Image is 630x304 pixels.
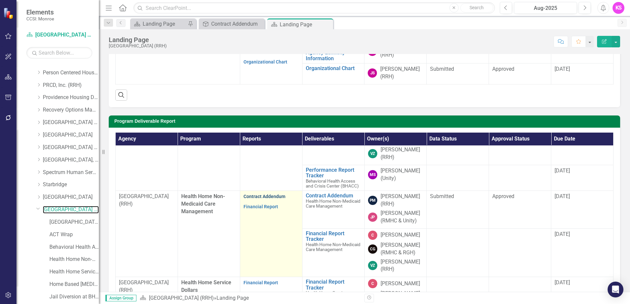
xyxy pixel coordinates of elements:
[302,165,364,191] td: Double-Click to Edit Right Click for Context Menu
[427,63,489,85] td: Double-Click to Edit
[555,231,570,237] span: [DATE]
[243,204,278,209] a: Financial Report
[149,295,214,301] a: [GEOGRAPHIC_DATA] (RRH)
[364,165,427,191] td: Double-Click to Edit
[368,213,377,222] div: JP
[551,228,614,277] td: Double-Click to Edit
[551,165,614,191] td: Double-Click to Edit
[43,169,99,176] a: Spectrum Human Services, Inc.
[43,131,99,139] a: [GEOGRAPHIC_DATA]
[381,167,423,182] div: [PERSON_NAME] (Unity)
[551,191,614,228] td: Double-Click to Edit
[306,279,361,291] a: Financial Report Tracker
[430,193,454,199] span: Submitted
[49,293,99,301] a: Jail Diversion at BHACC
[181,279,231,293] span: Health Home Service Dollars
[280,20,331,29] div: Landing Page
[427,191,489,228] td: Double-Click to Edit
[381,231,420,239] div: [PERSON_NAME]
[306,178,359,189] span: Behavioral Health Access and Crisis Center (BHACC)
[516,4,575,12] div: Aug-2025
[427,228,489,277] td: Double-Click to Edit
[143,20,186,28] div: Landing Page
[381,210,423,225] div: [PERSON_NAME] (RMHC & Unity)
[43,156,99,164] a: [GEOGRAPHIC_DATA], Inc.
[109,36,167,43] div: Landing Page
[133,2,495,14] input: Search ClearPoint...
[368,231,377,240] div: C
[49,281,99,288] a: Home Based [MEDICAL_DATA]
[555,167,570,174] span: [DATE]
[381,241,423,257] div: [PERSON_NAME] (RMHC & RGH)
[381,146,423,161] div: [PERSON_NAME] (RRH)
[302,191,364,228] td: Double-Click to Edit Right Click for Context Menu
[306,65,361,71] a: Organizational Chart
[306,193,361,199] a: Contract Addendum
[49,243,99,251] a: Behavioral Health Access and Crisis Center (BHACC)
[119,193,174,208] p: [GEOGRAPHIC_DATA] (RRH)
[43,94,99,101] a: Providence Housing Development Corporation
[608,282,623,297] div: Open Intercom Messenger
[364,191,427,228] td: Double-Click to Edit
[368,68,377,78] div: JS
[26,8,54,16] span: Elements
[26,16,54,21] small: CCSI: Monroe
[43,181,99,189] a: Starbridge
[132,20,186,28] a: Landing Page
[26,47,92,59] input: Search Below...
[368,196,377,205] div: PM
[43,106,99,114] a: Recovery Options Made Easy
[114,119,617,124] h3: Program Deliverable Report
[613,2,624,14] button: KS
[489,165,551,191] td: Double-Click to Edit
[43,206,99,214] a: [GEOGRAPHIC_DATA] (RRH)
[492,193,514,199] span: Approved
[427,165,489,191] td: Double-Click to Edit
[302,228,364,277] td: Double-Click to Edit Right Click for Context Menu
[381,280,420,288] div: [PERSON_NAME]
[381,193,423,208] div: [PERSON_NAME] (RRH)
[43,144,99,151] a: [GEOGRAPHIC_DATA] (RRH)
[306,242,360,252] span: Health Home Non-Medicaid Care Management
[43,193,99,201] a: [GEOGRAPHIC_DATA]
[306,231,361,242] a: Financial Report Tracker
[380,65,423,81] div: [PERSON_NAME] (RRH)
[243,280,278,285] a: Financial Report
[211,20,263,28] div: Contract Addendum
[200,20,263,28] a: Contract Addendum
[49,231,99,239] a: ACT Wrap
[489,228,551,277] td: Double-Click to Edit
[368,244,377,254] div: CG
[555,193,570,199] span: [DATE]
[368,170,377,179] div: MS
[240,191,302,277] td: Double-Click to Edit
[3,7,15,19] img: ClearPoint Strategy
[116,191,178,277] td: Double-Click to Edit
[216,295,249,301] div: Landing Page
[181,193,225,215] span: Health Home Non-Medicaid Care Management
[302,63,364,85] td: Double-Click to Edit Right Click for Context Menu
[243,59,287,64] a: Organizational Chart
[555,279,570,286] span: [DATE]
[489,191,551,228] td: Double-Click to Edit
[381,258,423,273] div: [PERSON_NAME] (RRH)
[368,279,377,288] div: C
[119,279,174,294] p: [GEOGRAPHIC_DATA] (RRH)
[140,294,359,302] div: »
[26,31,92,39] a: [GEOGRAPHIC_DATA] (RRH)
[43,119,99,126] a: [GEOGRAPHIC_DATA] (RRH)
[364,63,427,85] td: Double-Click to Edit
[306,167,361,179] a: Performance Report Tracker
[368,149,377,158] div: VZ
[551,63,614,85] td: Double-Click to Edit
[43,82,99,89] a: PRCD, Inc. (RRH)
[49,268,99,276] a: Health Home Service Dollars
[430,66,454,72] span: Submitted
[43,69,99,77] a: Person Centered Housing Options, Inc.
[364,228,427,277] td: Double-Click to Edit
[49,218,99,226] a: [GEOGRAPHIC_DATA] (RRH) (MCOMH Internal)
[105,295,136,301] span: Assign Group
[514,2,577,14] button: Aug-2025
[306,290,347,300] span: Health Home Service Dollars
